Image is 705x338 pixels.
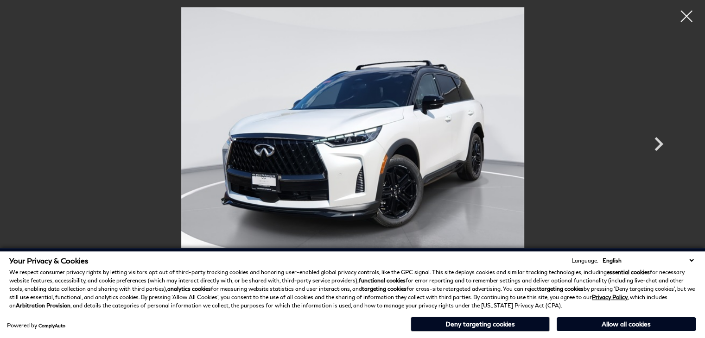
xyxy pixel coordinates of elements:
strong: analytics cookies [167,285,211,292]
p: We respect consumer privacy rights by letting visitors opt out of third-party tracking cookies an... [9,268,696,310]
img: New 2026 2T RAD WHT INFINITI Sport AWD image 1 [75,7,631,264]
span: Your Privacy & Cookies [9,256,89,265]
div: Language: [572,258,598,263]
strong: functional cookies [359,277,406,284]
strong: targeting cookies [362,285,406,292]
strong: Arbitration Provision [16,302,70,309]
strong: essential cookies [607,269,650,275]
button: Allow all cookies [557,317,696,331]
a: ComplyAuto [38,323,65,328]
select: Language Select [600,256,696,265]
div: Next [645,125,673,167]
button: Deny targeting cookies [411,317,550,332]
strong: targeting cookies [539,285,584,292]
a: Privacy Policy [592,294,628,300]
div: Powered by [7,323,65,328]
